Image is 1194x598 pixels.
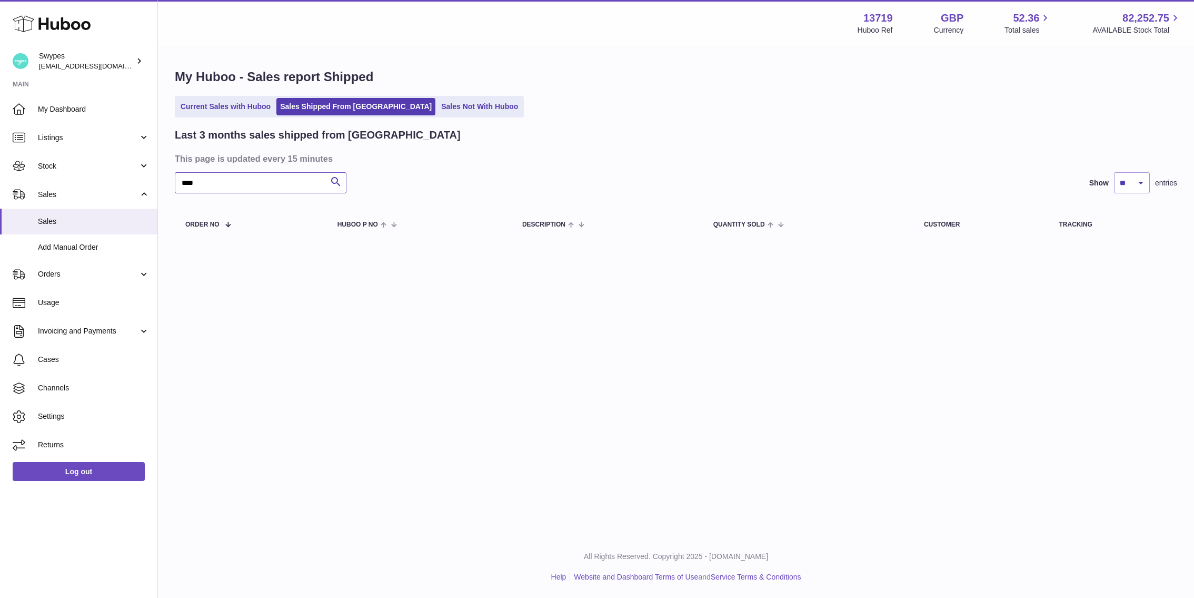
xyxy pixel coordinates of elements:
span: entries [1155,178,1177,188]
span: Returns [38,440,150,450]
a: Sales Not With Huboo [437,98,522,115]
span: Stock [38,161,138,171]
span: 82,252.75 [1122,11,1169,25]
span: Order No [185,221,220,228]
a: Website and Dashboard Terms of Use [574,573,698,581]
a: Log out [13,462,145,481]
div: Huboo Ref [858,25,893,35]
a: Current Sales with Huboo [177,98,274,115]
span: Usage [38,298,150,308]
h3: This page is updated every 15 minutes [175,153,1175,164]
a: 82,252.75 AVAILABLE Stock Total [1092,11,1181,35]
h1: My Huboo - Sales report Shipped [175,68,1177,85]
span: Channels [38,383,150,393]
a: Sales Shipped From [GEOGRAPHIC_DATA] [276,98,435,115]
span: AVAILABLE Stock Total [1092,25,1181,35]
span: Sales [38,190,138,200]
span: Invoicing and Payments [38,326,138,336]
div: Swypes [39,51,134,71]
span: Settings [38,411,150,421]
p: All Rights Reserved. Copyright 2025 - [DOMAIN_NAME] [166,552,1186,562]
h2: Last 3 months sales shipped from [GEOGRAPHIC_DATA] [175,128,461,142]
label: Show [1089,178,1109,188]
span: My Dashboard [38,104,150,114]
img: hello@swypes.co.uk [13,53,28,69]
li: and [570,572,801,582]
div: Tracking [1059,221,1167,228]
span: Huboo P no [337,221,378,228]
span: Total sales [1004,25,1051,35]
span: Add Manual Order [38,242,150,252]
span: Sales [38,217,150,227]
span: Listings [38,133,138,143]
span: Description [522,221,565,228]
strong: GBP [941,11,963,25]
a: 52.36 Total sales [1004,11,1051,35]
div: Currency [934,25,964,35]
strong: 13719 [863,11,893,25]
span: Cases [38,355,150,365]
a: Help [551,573,566,581]
div: Customer [924,221,1038,228]
span: Quantity Sold [713,221,765,228]
a: Service Terms & Conditions [711,573,801,581]
span: [EMAIL_ADDRESS][DOMAIN_NAME] [39,62,155,70]
span: 52.36 [1013,11,1039,25]
span: Orders [38,269,138,279]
